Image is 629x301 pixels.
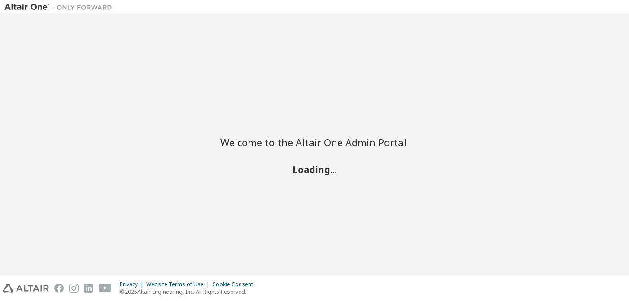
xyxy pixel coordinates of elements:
h2: Loading... [220,163,409,175]
img: linkedin.svg [84,284,93,293]
img: altair_logo.svg [3,284,49,293]
h2: Welcome to the Altair One Admin Portal [220,136,409,148]
div: Cookie Consent [212,281,258,288]
div: Privacy [120,281,146,288]
img: Altair One [4,3,117,12]
img: facebook.svg [54,284,64,293]
img: youtube.svg [99,284,112,293]
p: © 2025 Altair Engineering, Inc. All Rights Reserved. [120,288,258,296]
div: Website Terms of Use [146,281,212,288]
img: instagram.svg [69,284,79,293]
